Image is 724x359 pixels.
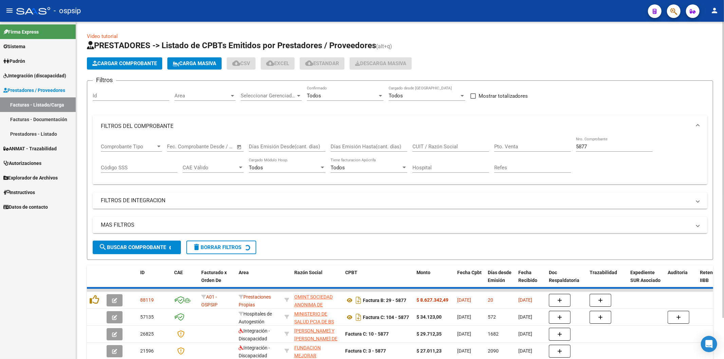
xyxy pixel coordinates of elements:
[488,314,496,320] span: 572
[457,270,482,275] span: Fecha Cpbt
[488,348,499,354] span: 2090
[140,331,154,337] span: 26825
[416,297,448,303] strong: $ 8.627.342,49
[266,60,289,67] span: EXCEL
[701,336,717,352] div: Open Intercom Messenger
[93,137,707,185] div: FILTROS DEL COMPROBANTE
[87,33,118,39] a: Video tutorial
[457,348,471,354] span: [DATE]
[549,270,579,283] span: Doc Respaldatoria
[3,203,48,211] span: Datos de contacto
[232,59,240,67] mat-icon: cloud_download
[174,93,229,99] span: Area
[3,87,65,94] span: Prestadores / Proveedores
[485,265,516,295] datatable-header-cell: Días desde Emisión
[93,217,707,233] mat-expansion-panel-header: MAS FILTROS
[518,314,532,320] span: [DATE]
[292,265,342,295] datatable-header-cell: Razón Social
[101,221,691,229] mat-panel-title: MAS FILTROS
[294,327,340,341] div: 30708243880
[239,270,249,275] span: Area
[294,293,340,307] div: 30550245309
[488,331,499,337] span: 1682
[171,265,199,295] datatable-header-cell: CAE
[236,265,282,295] datatable-header-cell: Area
[307,93,321,99] span: Todos
[457,297,471,303] span: [DATE]
[342,265,414,295] datatable-header-cell: CPBT
[239,345,270,358] span: Integración - Discapacidad
[239,311,272,324] span: Hospitales de Autogestión
[101,122,691,130] mat-panel-title: FILTROS DEL COMPROBANTE
[174,270,183,275] span: CAE
[241,93,296,99] span: Seleccionar Gerenciador
[87,57,162,70] button: Cargar Comprobante
[93,75,116,85] h3: Filtros
[416,270,430,275] span: Monto
[239,328,270,341] span: Integración - Discapacidad
[294,328,337,349] span: [PERSON_NAME] Y [PERSON_NAME] DE H.
[376,43,392,50] span: (alt+q)
[93,115,707,137] mat-expansion-panel-header: FILTROS DEL COMPROBANTE
[389,93,403,99] span: Todos
[99,243,107,251] mat-icon: search
[457,331,471,337] span: [DATE]
[186,241,256,254] button: Borrar Filtros
[363,298,406,303] strong: Factura B: 29 - 5877
[345,348,386,354] strong: Factura C: 3 - 5877
[354,295,363,306] i: Descargar documento
[93,192,707,209] mat-expansion-panel-header: FILTROS DE INTEGRACION
[201,294,218,307] span: A01 - OSPSIP
[3,57,25,65] span: Padrón
[665,265,697,295] datatable-header-cell: Auditoria
[414,265,454,295] datatable-header-cell: Monto
[457,314,471,320] span: [DATE]
[249,165,263,171] span: Todos
[587,265,628,295] datatable-header-cell: Trazabilidad
[101,144,156,150] span: Comprobante Tipo
[3,189,35,196] span: Instructivos
[140,270,145,275] span: ID
[416,314,442,320] strong: $ 34.123,00
[239,294,271,307] span: Prestaciones Propias
[140,348,154,354] span: 21596
[331,165,345,171] span: Todos
[363,315,409,320] strong: Factura C: 104 - 5877
[479,92,528,100] span: Mostrar totalizadores
[266,59,274,67] mat-icon: cloud_download
[3,174,58,182] span: Explorador de Archivos
[354,312,363,323] i: Descargar documento
[416,348,442,354] strong: $ 27.011,23
[700,270,722,283] span: Retencion IIBB
[3,145,57,152] span: ANMAT - Trazabilidad
[628,265,665,295] datatable-header-cell: Expediente SUR Asociado
[350,57,412,70] button: Descarga Masiva
[261,57,295,70] button: EXCEL
[305,59,313,67] mat-icon: cloud_download
[201,270,227,283] span: Facturado x Orden De
[518,331,532,337] span: [DATE]
[416,331,442,337] strong: $ 29.712,35
[195,144,228,150] input: End date
[355,60,406,67] span: Descarga Masiva
[227,57,256,70] button: CSV
[54,3,81,18] span: - ospsip
[630,270,661,283] span: Expediente SUR Asociado
[183,165,238,171] span: CAE Válido
[294,294,333,315] span: OMINT SOCIEDAD ANONIMA DE SERVICIOS
[101,197,691,204] mat-panel-title: FILTROS DE INTEGRACION
[518,348,532,354] span: [DATE]
[294,344,340,358] div: 30711058504
[590,270,617,275] span: Trazabilidad
[454,265,485,295] datatable-header-cell: Fecha Cpbt
[5,6,14,15] mat-icon: menu
[137,265,171,295] datatable-header-cell: ID
[345,270,357,275] span: CPBT
[3,28,39,36] span: Firma Express
[140,314,154,320] span: 57135
[294,310,340,324] div: 30626983398
[294,311,334,332] span: MINISTERIO DE SALUD PCIA DE BS AS
[710,6,719,15] mat-icon: person
[192,244,241,250] span: Borrar Filtros
[93,241,181,254] button: Buscar Comprobante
